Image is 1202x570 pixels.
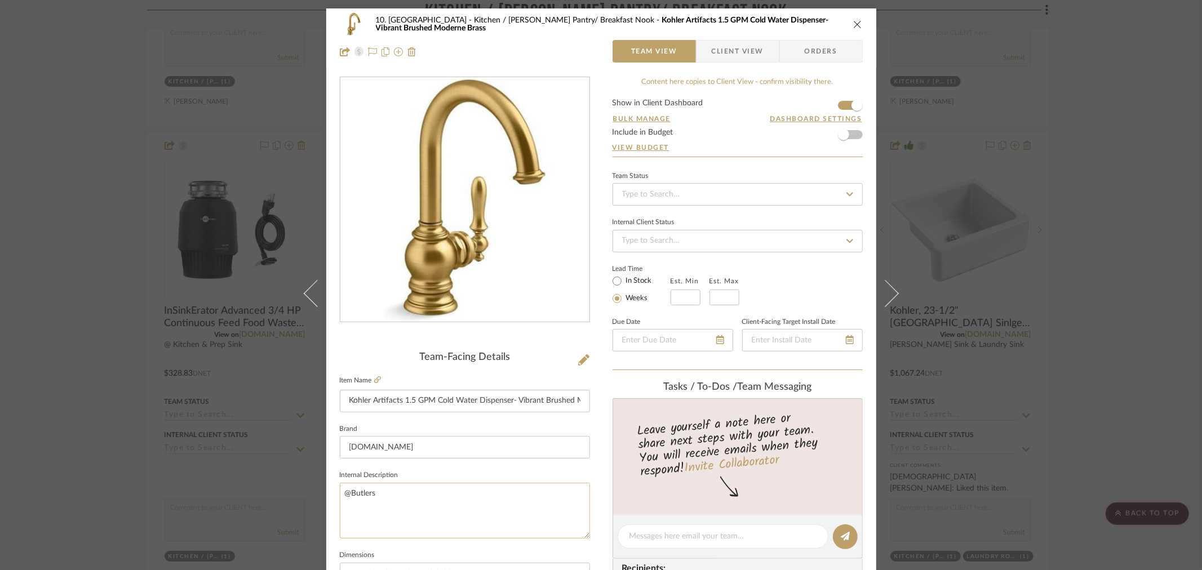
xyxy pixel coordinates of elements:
[613,230,863,252] input: Type to Search…
[340,390,590,412] input: Enter Item Name
[613,381,863,394] div: team Messaging
[671,277,699,285] label: Est. Min
[474,16,662,24] span: Kitchen / [PERSON_NAME] Pantry/ Breakfast Nook
[613,173,649,179] div: Team Status
[340,376,381,385] label: Item Name
[340,13,367,35] img: 9fcfd13c-ffe9-4164-b8ea-9c07e3969758_48x40.jpg
[712,40,764,63] span: Client View
[613,264,671,274] label: Lead Time
[343,78,587,322] img: 9fcfd13c-ffe9-4164-b8ea-9c07e3969758_436x436.jpg
[613,114,672,124] button: Bulk Manage
[376,16,474,24] span: 10. [GEOGRAPHIC_DATA]
[340,436,590,458] input: Enter Brand
[631,40,677,63] span: Team View
[663,382,737,392] span: Tasks / To-Dos /
[613,143,863,152] a: View Budget
[340,351,590,364] div: Team-Facing Details
[407,47,416,56] img: Remove from project
[613,274,671,305] mat-radio-group: Select item type
[853,19,863,29] button: close
[709,277,739,285] label: Est. Max
[624,293,648,304] label: Weeks
[340,426,358,432] label: Brand
[742,329,863,351] input: Enter Install Date
[624,276,652,286] label: In Stock
[611,406,864,482] div: Leave yourself a note here or share next steps with your team. You will receive emails when they ...
[770,114,863,124] button: Dashboard Settings
[376,16,829,32] span: Kohler Artifacts 1.5 GPM Cold Water Dispenser- Vibrant Brushed Moderne Brass
[792,40,850,63] span: Orders
[613,329,733,351] input: Enter Due Date
[683,451,779,479] a: Invite Collaborator
[613,183,863,206] input: Type to Search…
[340,78,589,322] div: 0
[340,473,398,478] label: Internal Description
[613,220,675,225] div: Internal Client Status
[340,553,375,558] label: Dimensions
[613,77,863,88] div: Content here copies to Client View - confirm visibility there.
[613,319,641,325] label: Due Date
[742,319,836,325] label: Client-Facing Target Install Date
